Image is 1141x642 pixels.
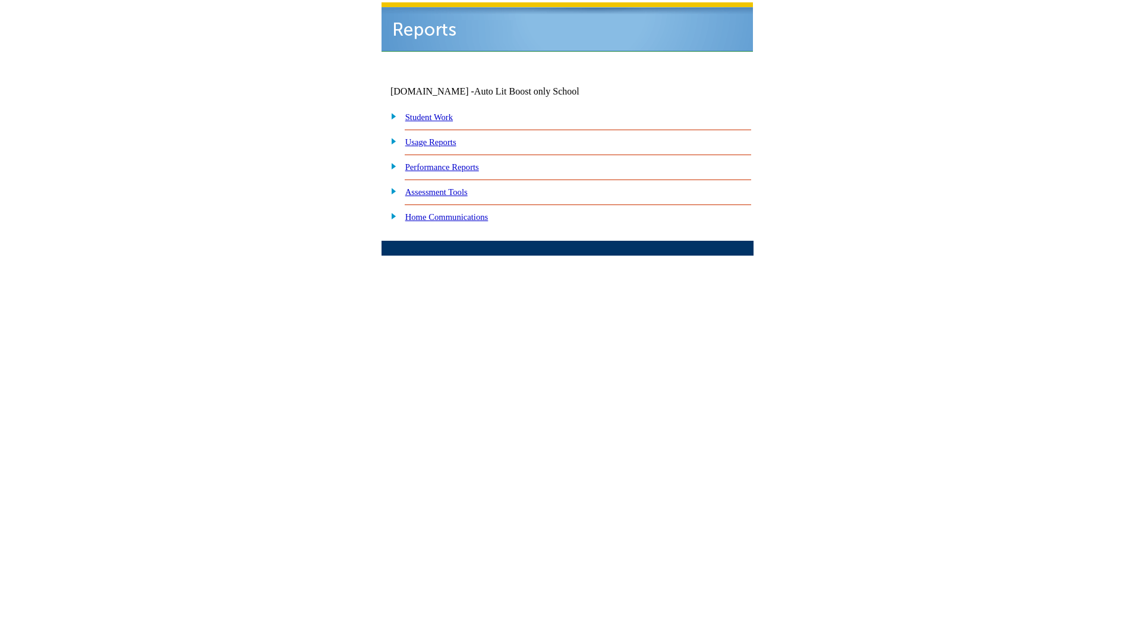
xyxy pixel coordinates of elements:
[384,111,397,121] img: plus.gif
[384,160,397,171] img: plus.gif
[405,112,453,122] a: Student Work
[474,86,579,96] nobr: Auto Lit Boost only School
[384,185,397,196] img: plus.gif
[405,212,488,222] a: Home Communications
[384,136,397,146] img: plus.gif
[405,187,468,197] a: Assessment Tools
[405,162,479,172] a: Performance Reports
[405,137,456,147] a: Usage Reports
[382,2,753,52] img: header
[384,210,397,221] img: plus.gif
[390,86,609,97] td: [DOMAIN_NAME] -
